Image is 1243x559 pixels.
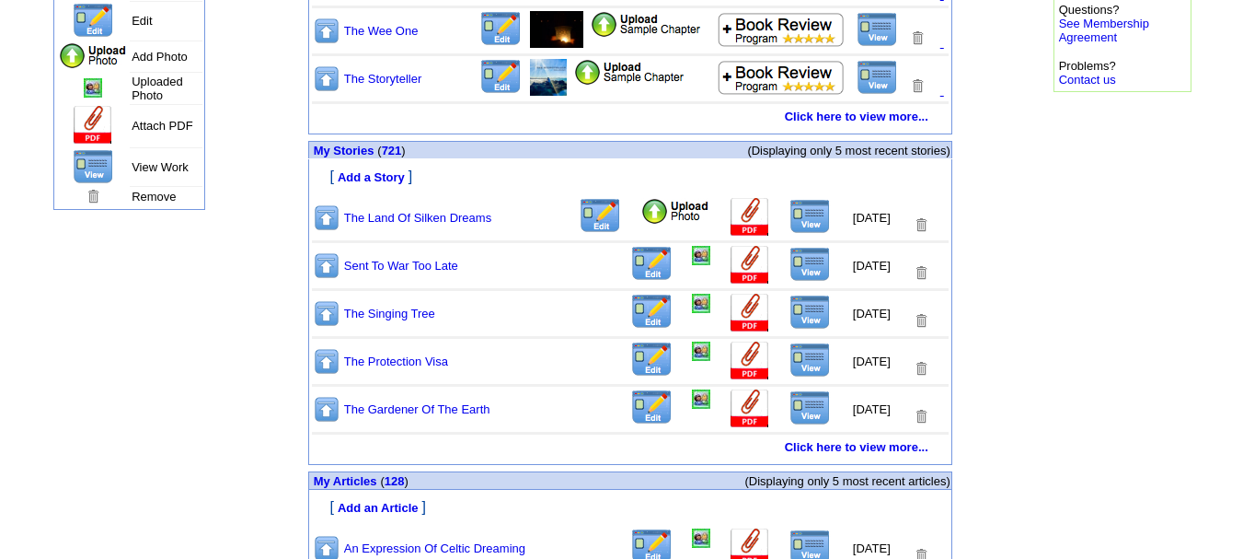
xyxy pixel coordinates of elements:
[692,529,710,548] img: Add/Remove Photo
[409,169,412,184] font: ]
[745,474,950,488] span: (Displaying only 5 most recent articles)
[380,474,384,488] span: (
[313,395,340,424] img: Move to top
[627,134,633,141] img: shim.gif
[630,342,673,378] img: Edit this Title
[853,355,891,368] font: [DATE]
[853,307,891,320] font: [DATE]
[785,440,928,454] a: Click here to view more...
[579,198,622,234] img: Edit this Title
[58,42,128,70] img: Add Photo
[310,491,317,497] img: shim.gif
[692,294,710,313] img: Add/Remove Photo
[338,501,419,515] font: Add an Article
[853,402,891,416] font: [DATE]
[132,190,176,204] font: Remove
[404,474,408,488] span: )
[479,11,523,47] img: Edit this Title
[314,473,377,488] a: My Articles
[132,75,183,102] font: Uploaded Photo
[344,259,458,273] a: Sent To War Too Late
[718,12,846,47] img: Add to Book Review Program
[344,355,448,368] a: The Protection Visa
[338,169,405,184] a: Add a Story
[382,144,402,157] a: 721
[789,295,831,330] img: View this Title
[310,518,317,524] img: shim.gif
[627,465,633,472] img: shim.gif
[85,188,101,205] img: Remove this Page
[329,169,333,184] font: [
[338,170,405,184] font: Add a Story
[344,307,435,320] a: The Singing Tree
[313,204,340,232] img: Move to top
[1059,59,1116,87] font: Problems?
[329,499,333,515] font: [
[909,77,926,95] img: Removes this Title
[314,144,374,157] a: My Stories
[344,211,491,225] a: The Land Of Silken Dreams
[857,60,898,95] img: View this Title
[313,251,340,280] img: Move to top
[630,246,673,282] img: Edit this Title
[310,457,317,463] img: shim.gif
[313,347,340,376] img: Move to top
[591,11,701,38] img: Add Attachment PDF
[913,264,929,282] img: Removes this Title
[857,12,898,47] img: View this Title
[853,259,891,273] font: [DATE]
[72,3,115,39] img: Edit this Title
[692,246,710,265] img: Add/Remove Photo
[530,11,583,48] img: Add/Remove Photo
[385,474,405,488] a: 128
[913,360,929,378] img: Removes this Title
[338,499,419,515] a: Add an Article
[344,24,419,38] a: The Wee One
[692,390,710,409] img: Add/Remove Photo
[72,106,114,146] img: Add Attachment
[313,64,340,93] img: Move to top
[630,390,673,425] img: Edit this Title
[401,144,405,157] span: )
[789,199,831,234] img: View this Title
[692,342,710,361] img: Add/Remove Photo
[940,82,944,98] a: .
[729,342,771,381] img: Add Attachment (PDF or .DOC)
[132,14,152,28] font: Edit
[313,299,340,328] img: Move to top
[913,312,929,330] img: Removes this Title
[517,144,950,157] p: (Displaying only 5 most recent stories)
[344,402,490,416] a: The Gardener Of The Earth
[132,119,192,133] font: Attach PDF
[377,144,381,157] span: (
[789,247,831,282] img: View this Title
[530,59,567,96] img: Add/Remove Photo
[853,211,891,225] font: [DATE]
[314,474,377,488] font: My Articles
[789,390,831,425] img: View this Title
[132,50,188,64] font: Add Photo
[1059,3,1149,44] font: Questions?
[718,60,846,95] img: Add to Book Review Program
[1059,73,1116,87] a: Contact us
[909,29,926,47] img: Removes this Title
[789,343,831,378] img: View this Title
[729,198,771,238] img: Add Attachment (PDF or .DOC)
[729,390,771,429] img: Add Attachment (PDF or .DOC)
[310,160,317,167] img: shim.gif
[479,59,523,95] img: Edit this Title
[422,499,426,515] font: ]
[310,187,317,193] img: shim.gif
[940,34,944,50] a: .
[313,17,340,45] img: Move to top
[729,246,771,285] img: Add Attachment (PDF or .DOC)
[853,542,891,555] font: [DATE]
[344,542,525,555] a: An Expression Of Celtic Dreaming
[729,294,771,333] img: Add Attachment (PDF or .DOC)
[84,78,102,98] img: Add/Remove Photo
[913,408,929,425] img: Removes this Title
[310,126,317,133] img: shim.gif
